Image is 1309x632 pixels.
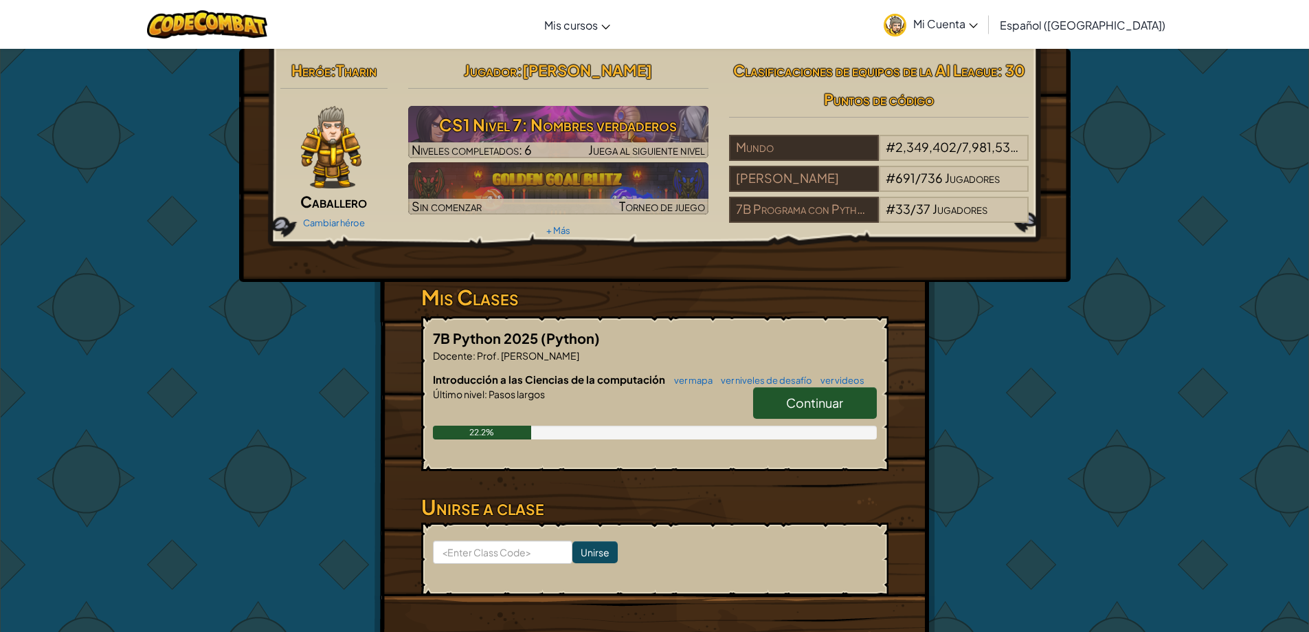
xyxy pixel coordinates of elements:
[729,179,1029,195] a: [PERSON_NAME]#691/736Jugadores
[962,139,1018,155] span: 7,981,534
[464,61,517,80] span: Jugador
[433,541,572,564] input: <Enter Class Code>
[331,61,336,80] span: :
[824,61,1025,109] span: : 30 Puntos de código
[408,109,708,140] h3: CS1 Nivel 7: Nombres verdaderos
[412,198,482,214] span: Sin comenzar
[814,375,864,386] a: ver videos
[886,170,895,186] span: #
[729,148,1029,164] a: Mundo#2,349,402/7,981,534Jugadores
[546,225,570,236] a: + Más
[729,197,879,223] div: 7B Programa con Python 2025
[408,162,708,215] a: Sin comenzarTorneo de juego
[336,61,377,80] span: Tharin
[915,170,921,186] span: /
[291,61,331,80] span: Heróe
[729,166,879,192] div: [PERSON_NAME]
[541,329,600,347] span: (Python)
[476,349,579,362] span: Prof. [PERSON_NAME]
[733,61,997,80] span: Clasificaciones de equipos de la AI League
[300,192,367,211] span: Caballero
[487,388,545,400] span: Pasos largos
[910,201,916,217] span: /
[473,349,476,362] span: :
[433,426,531,439] div: 22.2%
[956,139,962,155] span: /
[993,6,1172,43] a: Español ([GEOGRAPHIC_DATA])
[886,201,895,217] span: #
[408,106,708,158] a: Juega al siguiente nivel
[588,142,705,157] span: Juega al siguiente nivel
[522,61,652,80] span: [PERSON_NAME]
[619,198,705,214] span: Torneo de juego
[433,388,484,400] span: Último nivel
[433,329,541,347] span: 7B Python 2025
[916,201,930,217] span: 37
[895,139,956,155] span: 2,349,402
[433,373,667,386] span: Introducción a las Ciencias de la computación
[729,135,879,161] div: Mundo
[932,201,987,217] span: Jugadores
[421,492,888,523] h3: Unirse a clase
[895,201,910,217] span: 33
[517,61,522,80] span: :
[1020,139,1075,155] span: Jugadores
[913,17,978,31] span: Mi Cuenta
[484,388,487,400] span: :
[303,217,365,228] a: Cambiar héroe
[537,6,617,43] a: Mis cursos
[412,142,532,157] span: Niveles completados: 6
[786,395,843,411] span: Continuar
[945,170,1000,186] span: Jugadores
[301,106,361,188] img: knight-pose.png
[921,170,943,186] span: 736
[408,162,708,215] img: Golden Goal
[714,375,812,386] a: ver niveles de desafío
[729,210,1029,226] a: 7B Programa con Python 2025#33/37Jugadores
[886,139,895,155] span: #
[895,170,915,186] span: 691
[667,375,713,386] a: ver mapa
[433,349,473,362] span: Docente
[421,282,888,313] h3: Mis Clases
[572,541,618,563] input: Unirse
[1000,18,1165,32] span: Español ([GEOGRAPHIC_DATA])
[884,14,906,36] img: avatar
[147,10,267,39] img: CodeCombat logo
[544,18,598,32] span: Mis cursos
[877,3,985,46] a: Mi Cuenta
[408,106,708,158] img: CS1 Nivel 7: Nombres verdaderos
